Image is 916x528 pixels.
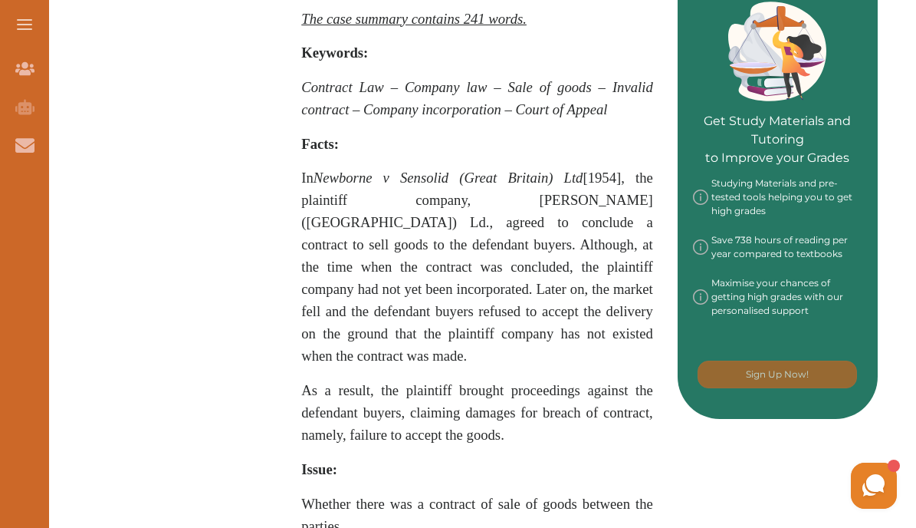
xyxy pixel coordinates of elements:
[693,233,708,261] img: info-img
[301,382,653,443] span: As a result, the plaintiff brought proceedings against the defendant buyers, claiming damages for...
[693,69,862,167] p: Get Study Materials and Tutoring to Improve your Grades
[728,2,826,101] img: Green card image
[693,177,862,218] div: Studying Materials and pre-tested tools helping you to get high grades
[301,11,527,27] em: The case summary contains 241 words.
[301,45,368,61] span: Keywords:
[301,136,339,152] span: Facts:
[746,368,809,381] p: Sign Up Now!
[314,170,583,186] em: Newborne v Sensolid (Great Britain) Ltd
[301,79,653,117] span: Contract Law – Company law – Sale of goods – Invalid contract – Company incorporation – Court of ...
[693,233,862,261] div: Save 738 hours of reading per year compared to textbooks
[314,170,621,186] span: [1954]
[301,170,653,364] span: In , the plaintiff company, [PERSON_NAME] ([GEOGRAPHIC_DATA]) Ld., agreed to conclude a contract ...
[693,177,708,218] img: info-img
[301,461,337,477] span: Issue:
[698,361,857,388] button: [object Object]
[693,276,862,318] div: Maximise your chances of getting high grades with our personalised support
[548,459,901,513] iframe: HelpCrunch
[693,276,708,318] img: info-img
